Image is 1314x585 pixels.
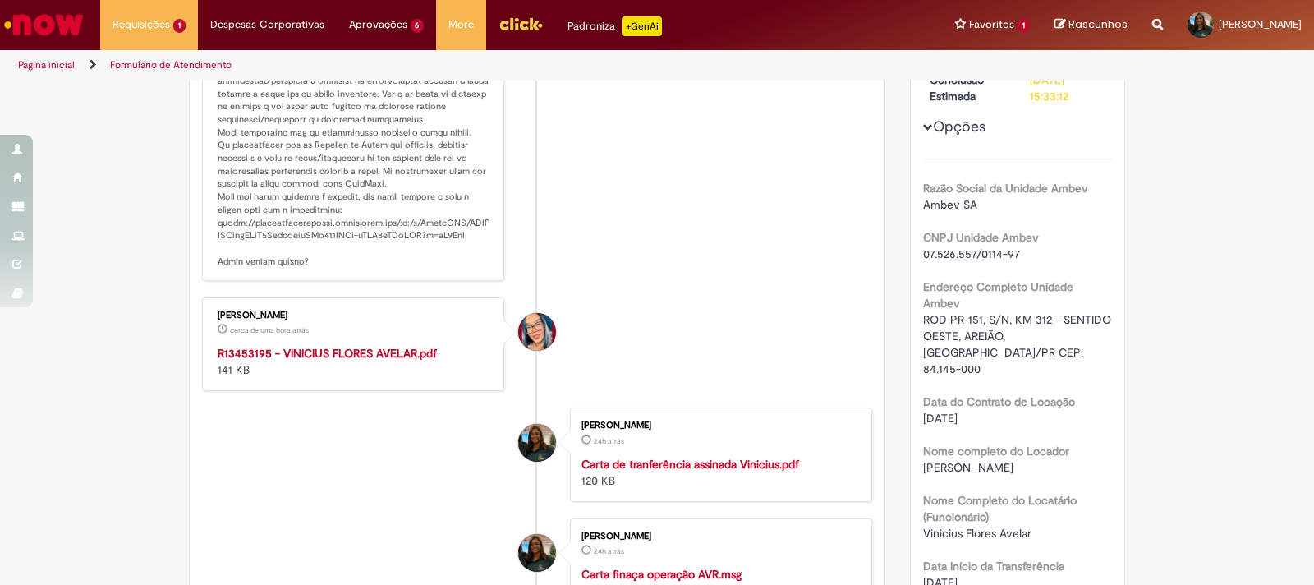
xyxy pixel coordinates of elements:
span: Ambev SA [923,197,977,212]
a: Carta finaça operação AVR.msg [581,567,742,582]
b: Endereço Completo Unidade Ambev [923,279,1073,311]
span: Despesas Corporativas [210,16,324,33]
span: More [448,16,474,33]
span: [DATE] [923,411,958,426]
a: Formulário de Atendimento [110,58,232,71]
div: Padroniza [567,16,662,36]
div: [PERSON_NAME] [581,532,855,541]
img: click_logo_yellow_360x200.png [498,12,543,36]
span: ROD PR-151, S/N, KM 312 - SENTIDO OESTE, AREIÃO, [GEOGRAPHIC_DATA]/PR CEP: 84.145-000 [923,312,1114,376]
span: Requisições [113,16,170,33]
b: CNPJ Unidade Ambev [923,230,1039,245]
time: 27/08/2025 15:31:58 [594,436,624,446]
span: Favoritos [969,16,1014,33]
time: 27/08/2025 15:31:33 [594,546,624,556]
a: R13453195 - VINICIUS FLORES AVELAR.pdf [218,346,437,361]
span: Vinicius Flores Avelar [923,526,1031,541]
div: [PERSON_NAME] [581,421,855,431]
b: Nome Completo do Locatário (Funcionário) [923,493,1077,524]
span: [PERSON_NAME] [1219,17,1302,31]
dt: Conclusão Estimada [917,71,1018,104]
div: [DATE] 15:33:12 [1030,71,1106,104]
span: Aprovações [349,16,407,33]
span: 6 [411,19,425,33]
div: 120 KB [581,456,855,489]
img: ServiceNow [2,8,86,41]
div: 141 KB [218,345,491,378]
span: 1 [173,19,186,33]
span: 24h atrás [594,436,624,446]
span: [PERSON_NAME] [923,460,1013,475]
span: Rascunhos [1068,16,1128,32]
a: Carta de tranferência assinada Vinicius.pdf [581,457,799,472]
div: Ana Carla da Silva Lima Barboza [518,534,556,572]
b: Nome completo do Locador [923,444,1069,458]
b: Data Início da Transferência [923,559,1064,573]
span: cerca de uma hora atrás [230,325,309,335]
b: Razão Social da Unidade Ambev [923,181,1088,196]
time: 28/08/2025 14:03:37 [230,325,309,335]
div: [PERSON_NAME] [218,311,491,320]
a: Rascunhos [1054,17,1128,33]
span: 1 [1018,19,1030,33]
div: Ana Carla da Silva Lima Barboza [518,424,556,462]
p: +GenAi [622,16,662,36]
a: Página inicial [18,58,75,71]
div: Maira Priscila Da Silva Arnaldo [518,313,556,351]
ul: Trilhas de página [12,50,864,81]
span: 24h atrás [594,546,624,556]
span: 07.526.557/0114-97 [923,246,1020,261]
b: Data do Contrato de Locação [923,394,1075,409]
